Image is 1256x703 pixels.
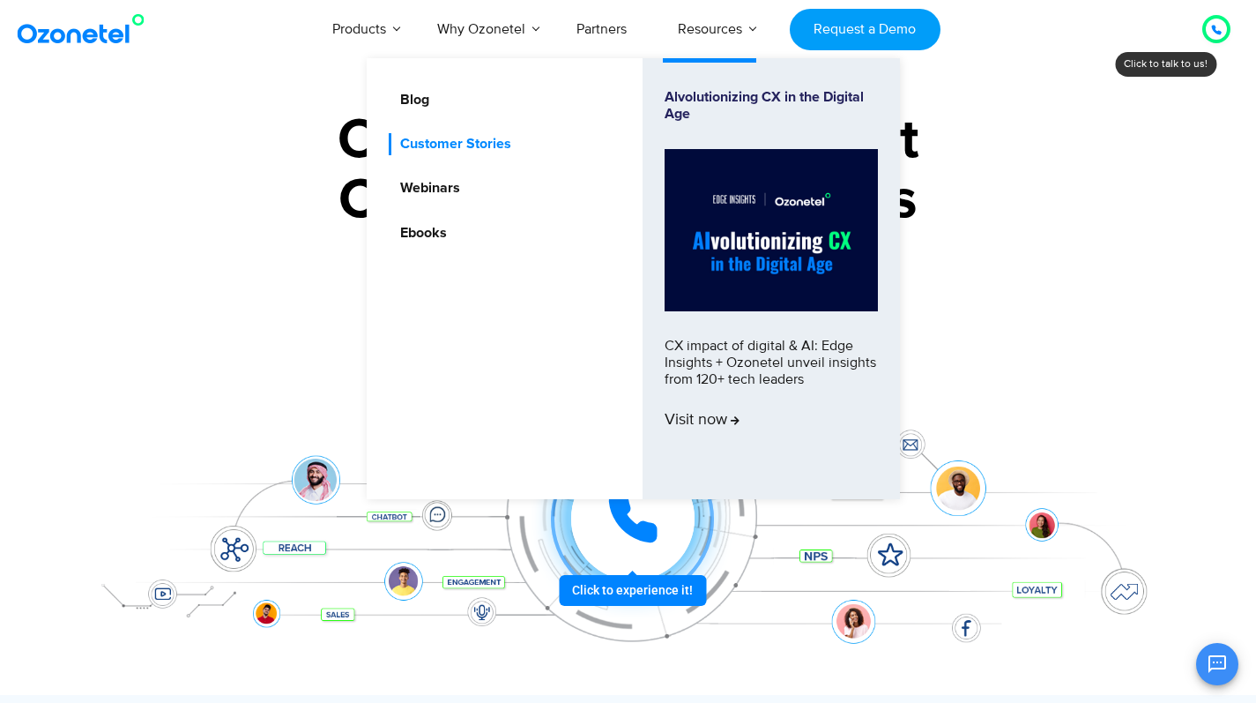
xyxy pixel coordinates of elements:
a: Webinars [389,177,463,199]
a: Request a Demo [790,9,940,50]
img: Alvolutionizing.jpg [665,149,878,311]
a: Blog [389,89,432,111]
button: Open chat [1196,643,1238,685]
div: Customer Experiences [78,158,1179,243]
span: Visit now [665,411,739,430]
a: Ebooks [389,222,450,244]
div: Orchestrate Intelligent [78,112,1179,168]
a: Customer Stories [389,133,514,155]
a: Alvolutionizing CX in the Digital AgeCX impact of digital & AI: Edge Insights + Ozonetel unveil i... [665,89,878,468]
div: Turn every conversation into a growth engine for your enterprise. [78,243,1179,263]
